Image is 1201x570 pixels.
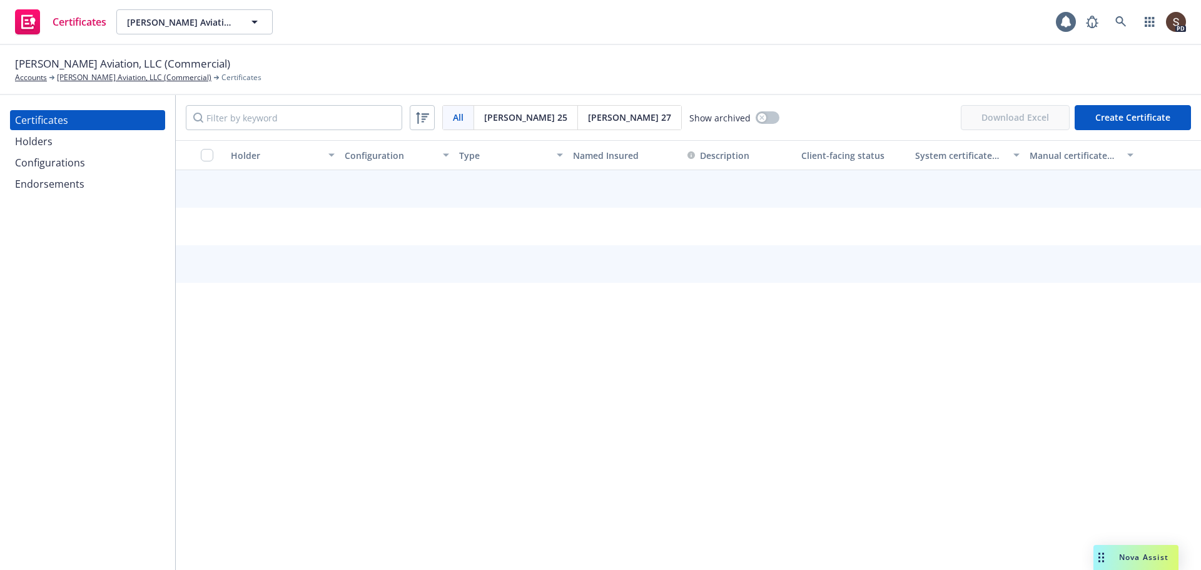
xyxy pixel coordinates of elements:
div: Holder [231,149,321,162]
span: Certificates [221,72,261,83]
div: Client-facing status [801,149,905,162]
a: Certificates [10,110,165,130]
a: Certificates [10,4,111,39]
a: Endorsements [10,174,165,194]
button: Configuration [340,140,454,170]
button: Description [687,149,749,162]
button: Named Insured [568,140,682,170]
button: Holder [226,140,340,170]
div: Type [459,149,549,162]
span: Certificates [53,17,106,27]
div: Drag to move [1093,545,1109,570]
div: Endorsements [15,174,84,194]
span: Show archived [689,111,751,125]
a: Switch app [1137,9,1162,34]
a: Configurations [10,153,165,173]
a: Search [1108,9,1133,34]
input: Select all [201,149,213,161]
a: Accounts [15,72,47,83]
button: Nova Assist [1093,545,1178,570]
button: Create Certificate [1075,105,1191,130]
div: Certificates [15,110,68,130]
div: Named Insured [573,149,677,162]
button: Type [454,140,568,170]
span: [PERSON_NAME] Aviation, LLC (Commercial) [15,56,230,72]
div: System certificate last generated [915,149,1005,162]
div: Manual certificate last generated [1030,149,1120,162]
a: Holders [10,131,165,151]
button: Client-facing status [796,140,910,170]
a: Report a Bug [1080,9,1105,34]
img: photo [1166,12,1186,32]
button: [PERSON_NAME] Aviation, LLC (Commercial) [116,9,273,34]
span: Nova Assist [1119,552,1168,562]
div: Configuration [345,149,435,162]
button: System certificate last generated [910,140,1024,170]
div: Holders [15,131,53,151]
a: [PERSON_NAME] Aviation, LLC (Commercial) [57,72,211,83]
span: All [453,111,464,124]
div: Configurations [15,153,85,173]
span: [PERSON_NAME] Aviation, LLC (Commercial) [127,16,235,29]
span: [PERSON_NAME] 25 [484,111,567,124]
span: [PERSON_NAME] 27 [588,111,671,124]
span: Download Excel [961,105,1070,130]
button: Manual certificate last generated [1025,140,1138,170]
input: Filter by keyword [186,105,402,130]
